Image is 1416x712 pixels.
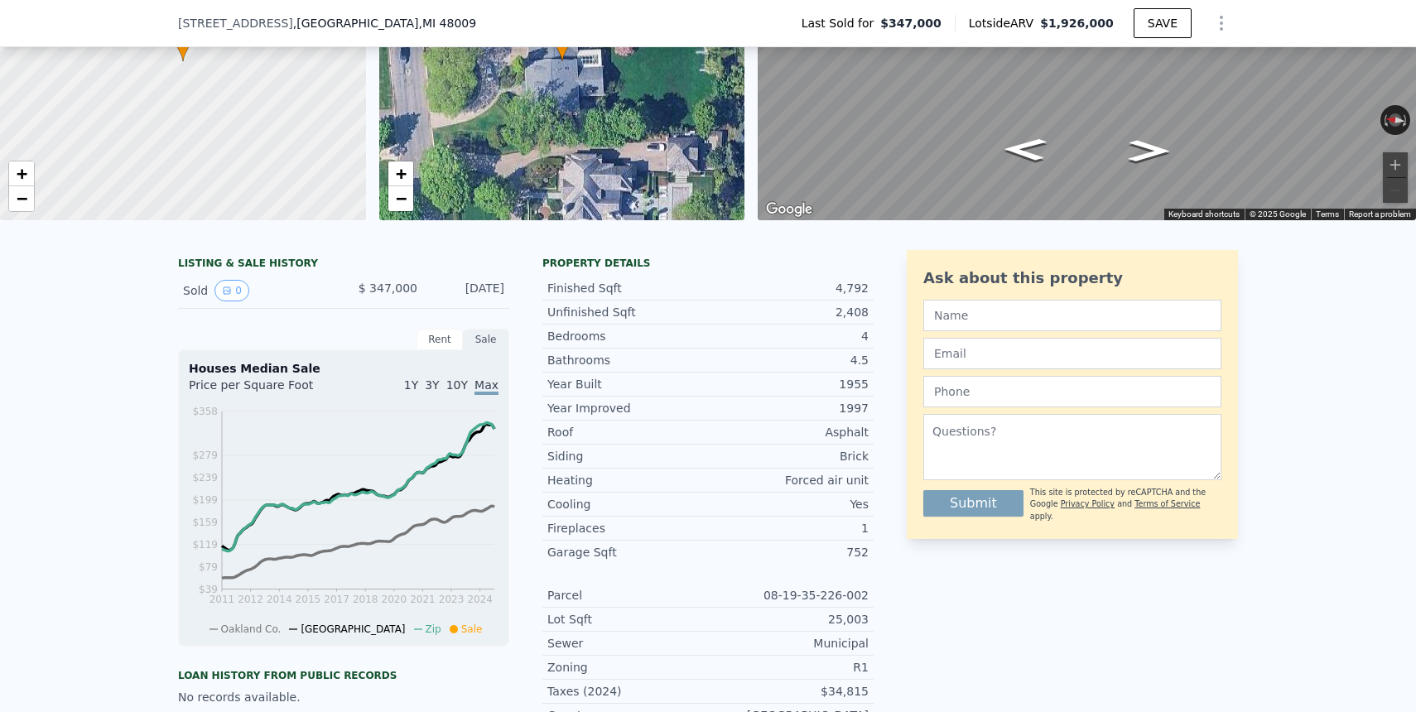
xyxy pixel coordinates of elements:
tspan: $79 [199,561,218,573]
button: Zoom out [1383,178,1408,203]
tspan: 2023 [439,594,465,605]
tspan: 2011 [210,594,235,605]
div: Roof [547,424,708,440]
div: Cooling [547,496,708,512]
div: 4.5 [708,352,869,368]
button: Show Options [1205,7,1238,40]
img: Google [762,199,816,220]
span: 10Y [446,378,468,392]
a: Zoom in [9,161,34,186]
div: 1997 [708,400,869,416]
span: Zip [426,623,441,635]
div: Garage Sqft [547,544,708,560]
div: LISTING & SALE HISTORY [178,257,509,273]
span: , MI 48009 [418,17,476,30]
div: Bedrooms [547,328,708,344]
span: Lotside ARV [969,15,1040,31]
div: 08-19-35-226-002 [708,587,869,604]
tspan: $39 [199,584,218,595]
div: 1 [708,520,869,536]
tspan: $239 [192,472,218,483]
div: Siding [547,448,708,464]
button: Keyboard shortcuts [1168,209,1240,220]
div: Loan history from public records [178,669,509,682]
tspan: 2024 [467,594,493,605]
div: Yes [708,496,869,512]
div: Zoning [547,659,708,676]
div: Sewer [547,635,708,652]
tspan: 2012 [238,594,263,605]
span: $ 347,000 [359,281,417,295]
a: Open this area in Google Maps (opens a new window) [762,199,816,220]
span: 3Y [425,378,439,392]
a: Terms of Service [1134,499,1200,508]
div: Rent [417,329,463,350]
button: Reset the view [1380,112,1411,128]
div: Property details [542,257,874,270]
span: Max [474,378,498,395]
div: Year Built [547,376,708,392]
input: Name [923,300,1221,331]
div: 752 [708,544,869,560]
div: Ask about this property [923,267,1221,290]
div: $34,815 [708,683,869,700]
span: [GEOGRAPHIC_DATA] [301,623,405,635]
span: $347,000 [880,15,942,31]
a: Terms (opens in new tab) [1316,209,1339,219]
div: Forced air unit [708,472,869,488]
div: Bathrooms [547,352,708,368]
a: Zoom out [388,186,413,211]
div: 4 [708,328,869,344]
tspan: 2015 [296,594,321,605]
div: 1955 [708,376,869,392]
div: 4,792 [708,280,869,296]
button: Rotate counterclockwise [1380,105,1390,135]
span: + [395,163,406,184]
div: 25,003 [708,611,869,628]
div: Sold [183,280,330,301]
div: Year Improved [547,400,708,416]
span: − [17,188,27,209]
input: Phone [923,376,1221,407]
div: This site is protected by reCAPTCHA and the Google and apply. [1030,487,1221,522]
div: Fireplaces [547,520,708,536]
button: Rotate clockwise [1402,105,1411,135]
div: Heating [547,472,708,488]
span: , [GEOGRAPHIC_DATA] [293,15,476,31]
tspan: $119 [192,539,218,551]
span: © 2025 Google [1250,209,1306,219]
path: Go North, Arlington St [985,133,1065,166]
div: [DATE] [431,280,504,301]
div: Brick [708,448,869,464]
button: Submit [923,490,1023,517]
div: Houses Median Sale [189,360,498,377]
tspan: $358 [192,406,218,417]
span: Oakland Co. [221,623,282,635]
span: + [17,163,27,184]
tspan: $159 [192,517,218,528]
tspan: $199 [192,494,218,506]
button: Zoom in [1383,152,1408,177]
div: Unfinished Sqft [547,304,708,320]
div: Lot Sqft [547,611,708,628]
div: Parcel [547,587,708,604]
button: SAVE [1134,8,1192,38]
tspan: 2020 [382,594,407,605]
a: Zoom out [9,186,34,211]
tspan: $279 [192,450,218,461]
span: $1,926,000 [1040,17,1114,30]
div: Asphalt [708,424,869,440]
span: [STREET_ADDRESS] [178,15,293,31]
path: Go South, Arlington St [1111,135,1187,167]
span: − [395,188,406,209]
span: Last Sold for [802,15,881,31]
div: Price per Square Foot [189,377,344,403]
span: 1Y [404,378,418,392]
span: Sale [461,623,483,635]
div: No records available. [178,689,509,705]
div: Finished Sqft [547,280,708,296]
div: Sale [463,329,509,350]
div: Taxes (2024) [547,683,708,700]
div: 2,408 [708,304,869,320]
div: R1 [708,659,869,676]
